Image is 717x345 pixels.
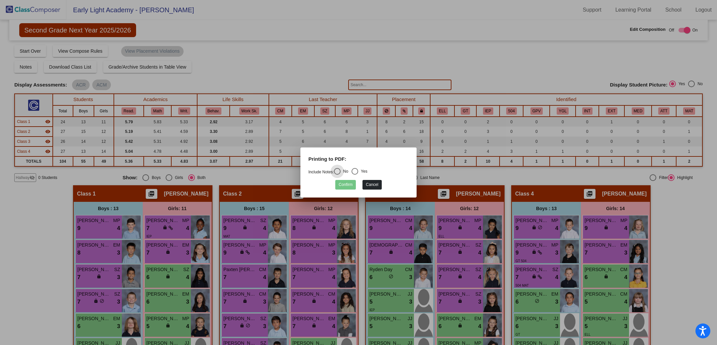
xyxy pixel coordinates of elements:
[341,168,348,174] div: No
[308,155,346,163] label: Printing to PDF:
[335,180,356,190] button: Confirm
[358,168,367,174] div: Yes
[362,180,381,190] button: Cancel
[308,170,334,174] a: Include Notes:
[308,170,367,174] mat-radio-group: Select an option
